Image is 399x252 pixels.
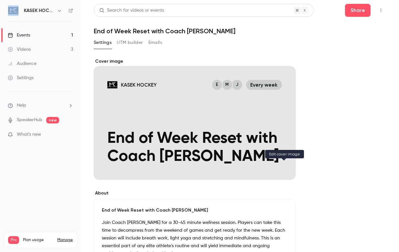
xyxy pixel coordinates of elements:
div: Settings [8,75,34,81]
span: Plan usage [23,237,53,243]
button: Emails [148,37,162,48]
span: Pro [8,236,19,244]
img: KASEK HOCKEY [8,5,18,16]
button: UTM builder [117,37,143,48]
div: Events [8,32,30,38]
div: Search for videos or events [99,7,164,14]
span: What's new [17,131,41,138]
div: Videos [8,46,31,53]
h6: KASEK HOCKEY [24,7,54,14]
div: Audience [8,60,37,67]
section: Cover image [94,58,296,180]
button: Settings [94,37,112,48]
label: Cover image [94,58,296,65]
a: Manage [57,237,73,243]
button: Share [345,4,371,17]
span: new [46,117,59,123]
h1: End of Week Reset with Coach [PERSON_NAME] [94,27,386,35]
label: About [94,190,296,196]
li: help-dropdown-opener [8,102,73,109]
span: Help [17,102,26,109]
p: End of Week Reset with Coach [PERSON_NAME] [102,207,287,214]
a: SpeakerHub [17,117,42,123]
